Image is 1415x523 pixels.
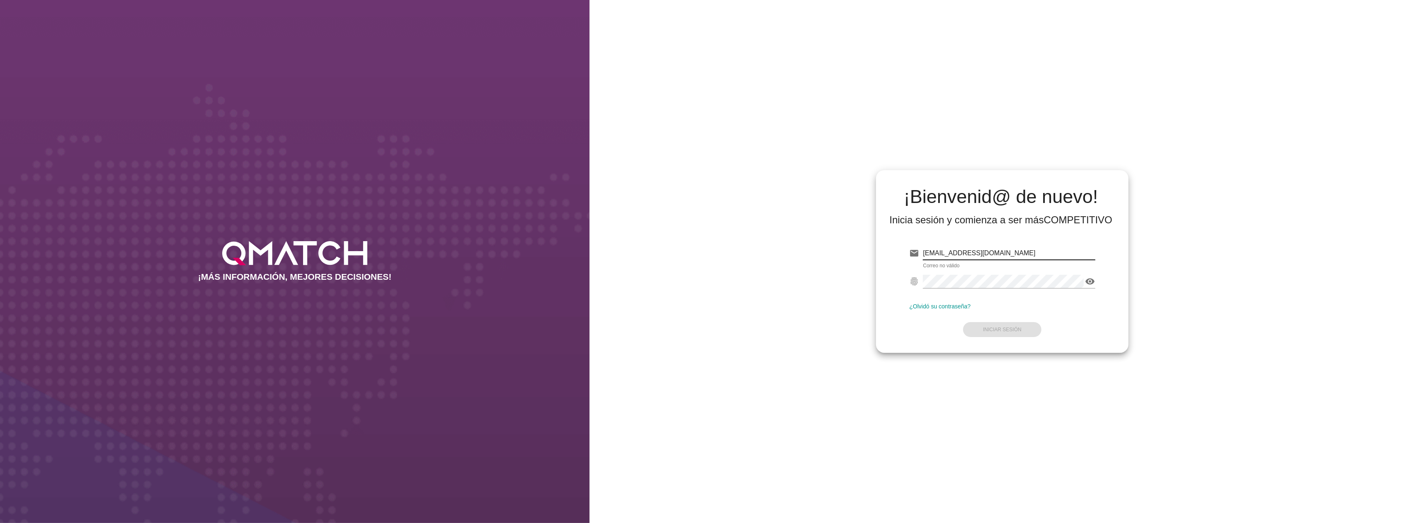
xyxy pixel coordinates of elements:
[889,213,1112,227] div: Inicia sesión y comienza a ser más
[909,276,919,286] i: fingerprint
[923,263,1095,268] div: Correo no válido
[198,272,392,282] h2: ¡MÁS INFORMACIÓN, MEJORES DECISIONES!
[909,248,919,258] i: email
[909,303,971,310] a: ¿Olvidó su contraseña?
[1044,214,1112,225] strong: COMPETITIVO
[889,187,1112,207] h2: ¡Bienvenid@ de nuevo!
[1085,276,1095,286] i: visibility
[923,247,1095,260] input: E-mail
